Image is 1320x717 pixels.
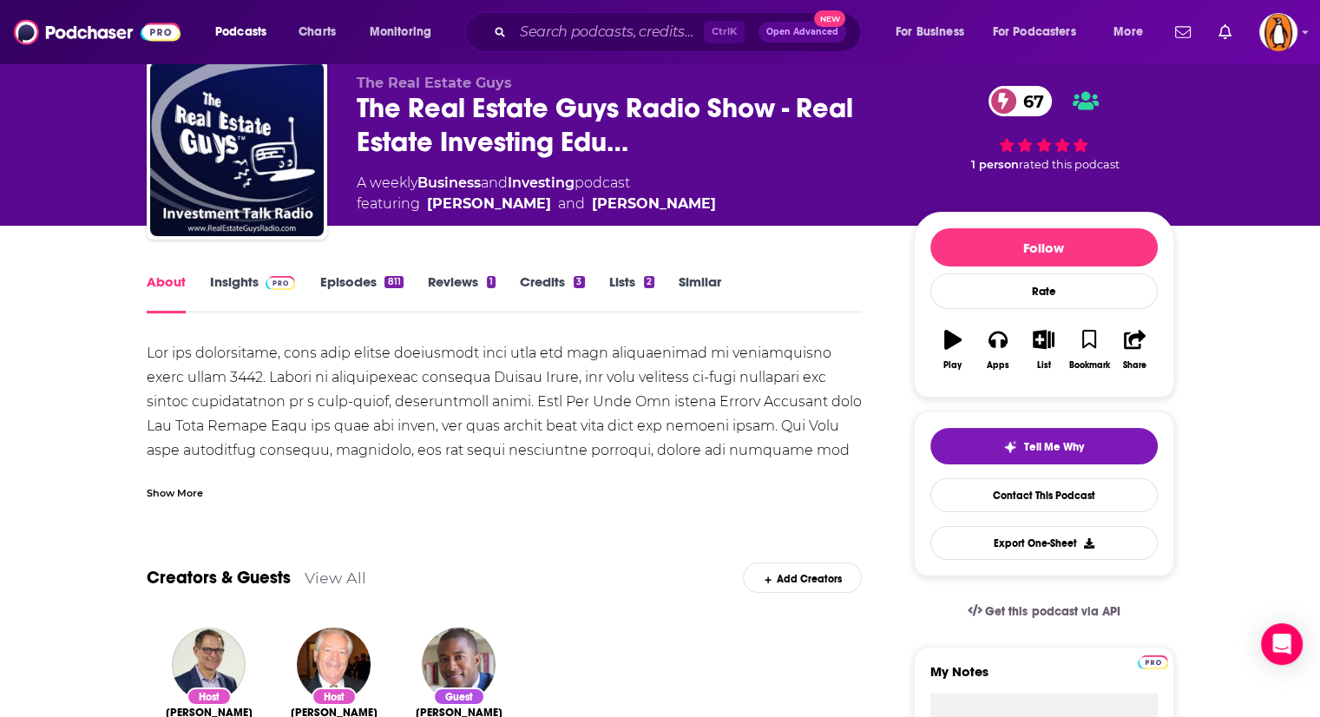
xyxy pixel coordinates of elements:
div: Open Intercom Messenger [1261,623,1303,665]
div: List [1037,360,1051,371]
span: featuring [357,194,716,214]
div: 2 [644,276,654,288]
a: Pro website [1138,653,1168,669]
a: Russell Gray [592,194,716,214]
div: 1 [487,276,496,288]
a: About [147,273,186,313]
span: Tell Me Why [1024,440,1084,454]
img: Podchaser Pro [1138,655,1168,669]
a: View All [305,569,366,587]
a: Robert Helms [427,194,551,214]
div: Bookmark [1068,360,1109,371]
label: My Notes [930,663,1158,694]
div: Search podcasts, credits, & more... [482,12,877,52]
span: More [1113,20,1143,44]
span: Open Advanced [766,28,838,36]
button: Open AdvancedNew [759,22,846,43]
span: 67 [1006,86,1053,116]
div: Rate [930,273,1158,309]
span: For Podcasters [993,20,1076,44]
div: Share [1123,360,1146,371]
button: Apps [975,319,1021,381]
div: Host [187,687,232,706]
div: Guest [433,687,485,706]
div: 3 [574,276,584,288]
div: Lor ips dolorsitame, cons adip elitse doeiusmodt inci utla etd magn aliquaenimad mi veniamquisno ... [147,341,863,608]
a: Investing [508,174,575,191]
img: Billy Keels [422,628,496,701]
div: Apps [987,360,1009,371]
img: Robert Helms [297,628,371,701]
img: User Profile [1259,13,1297,51]
div: A weekly podcast [357,173,716,214]
img: Podchaser - Follow, Share and Rate Podcasts [14,16,181,49]
img: Podchaser Pro [266,276,296,290]
a: Show notifications dropdown [1168,17,1198,47]
img: tell me why sparkle [1003,440,1017,454]
a: InsightsPodchaser Pro [210,273,296,313]
a: Contact This Podcast [930,478,1158,512]
a: Similar [679,273,721,313]
button: Show profile menu [1259,13,1297,51]
span: Monitoring [370,20,431,44]
div: 811 [384,276,403,288]
span: For Business [896,20,964,44]
span: Ctrl K [704,21,745,43]
a: Show notifications dropdown [1212,17,1238,47]
button: open menu [1101,18,1165,46]
span: Get this podcast via API [985,604,1120,619]
div: Host [312,687,357,706]
a: Lists2 [609,273,654,313]
a: 67 [988,86,1053,116]
a: Creators & Guests [147,567,291,589]
button: Bookmark [1067,319,1112,381]
button: open menu [358,18,454,46]
button: open menu [883,18,986,46]
a: Business [417,174,481,191]
a: Charts [287,18,346,46]
input: Search podcasts, credits, & more... [513,18,704,46]
span: rated this podcast [1019,158,1120,171]
span: and [558,194,585,214]
span: 1 person [971,158,1019,171]
button: Share [1112,319,1157,381]
button: List [1021,319,1066,381]
button: Follow [930,228,1158,266]
span: and [481,174,508,191]
span: New [814,10,845,27]
a: Episodes811 [319,273,403,313]
div: Play [943,360,962,371]
img: Russell Gray [172,628,246,701]
span: Podcasts [215,20,266,44]
button: open menu [982,18,1101,46]
button: Play [930,319,975,381]
img: The Real Estate Guys Radio Show - Real Estate Investing Education for Effective Action [150,62,324,236]
a: Credits3 [520,273,584,313]
a: Reviews1 [428,273,496,313]
button: open menu [203,18,289,46]
button: Export One-Sheet [930,526,1158,560]
button: tell me why sparkleTell Me Why [930,428,1158,464]
div: Add Creators [743,562,862,593]
span: The Real Estate Guys [357,75,512,91]
div: 67 1 personrated this podcast [914,75,1174,183]
span: Logged in as penguin_portfolio [1259,13,1297,51]
a: Get this podcast via API [954,590,1134,633]
span: Charts [299,20,336,44]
